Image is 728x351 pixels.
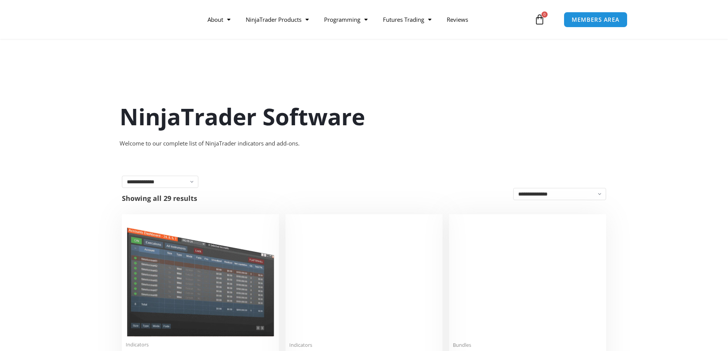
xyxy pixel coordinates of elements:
p: Showing all 29 results [122,195,197,202]
a: Futures Trading [375,11,439,28]
img: Accounts Dashboard Suite [453,218,602,337]
div: Welcome to our complete list of NinjaTrader indicators and add-ons. [120,138,609,149]
span: 0 [542,11,548,18]
h1: NinjaTrader Software [120,100,609,133]
span: Indicators [289,342,439,348]
img: LogoAI | Affordable Indicators – NinjaTrader [90,6,172,33]
span: MEMBERS AREA [572,17,619,23]
img: Account Risk Manager [289,218,439,337]
a: About [200,11,238,28]
select: Shop order [513,188,606,200]
a: 0 [523,8,556,31]
a: NinjaTrader Products [238,11,316,28]
nav: Menu [200,11,532,28]
a: Programming [316,11,375,28]
span: Bundles [453,342,602,348]
img: Duplicate Account Actions [126,218,275,337]
a: Reviews [439,11,476,28]
span: Indicators [126,341,275,348]
a: MEMBERS AREA [564,12,627,27]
